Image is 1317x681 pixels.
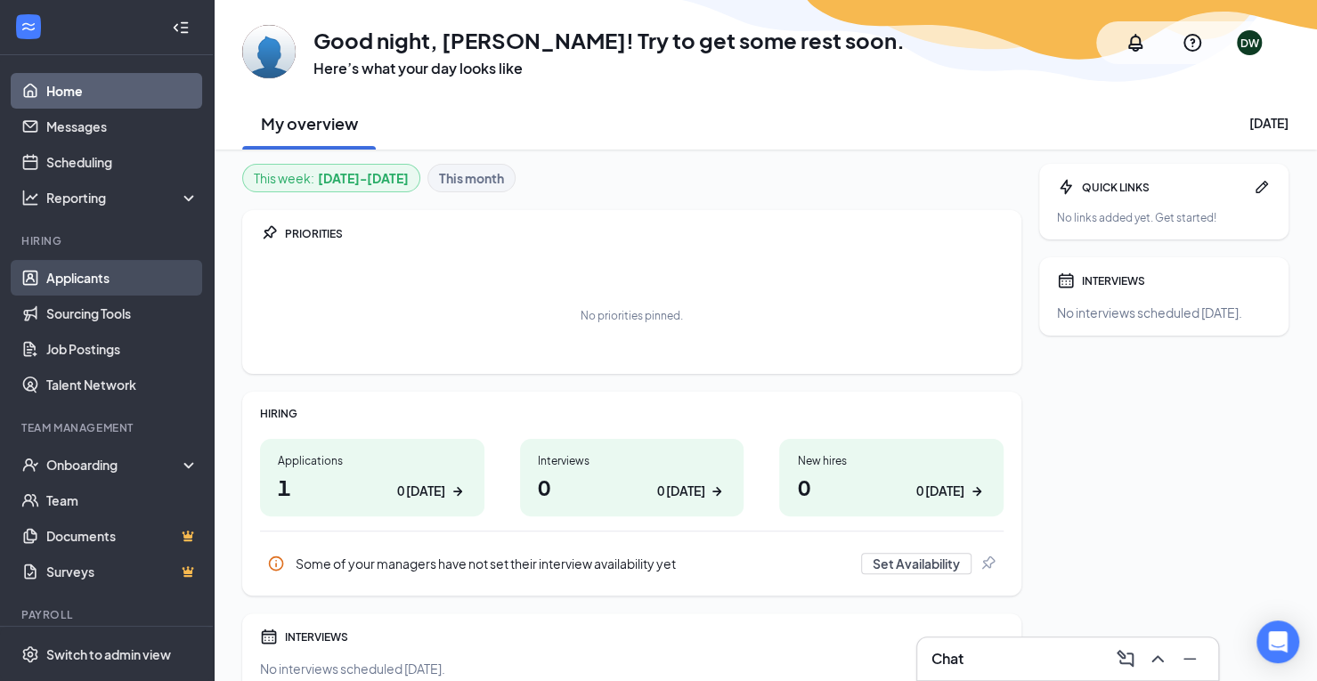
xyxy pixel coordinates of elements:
[1057,210,1271,225] div: No links added yet. Get started!
[46,518,199,554] a: DocumentsCrown
[285,226,1004,241] div: PRIORITIES
[20,18,37,36] svg: WorkstreamLogo
[260,406,1004,421] div: HIRING
[779,439,1004,516] a: New hires00 [DATE]ArrowRight
[254,168,409,188] div: This week :
[172,19,190,36] svg: Collapse
[46,367,199,402] a: Talent Network
[1125,32,1146,53] svg: Notifications
[1115,648,1136,669] svg: ComposeMessage
[46,109,199,144] a: Messages
[520,439,744,516] a: Interviews00 [DATE]ArrowRight
[260,439,484,516] a: Applications10 [DATE]ArrowRight
[46,645,171,663] div: Switch to admin view
[260,546,1004,581] div: Some of your managers have not set their interview availability yet
[260,628,278,645] svg: Calendar
[260,660,1004,677] div: No interviews scheduled [DATE].
[21,420,195,435] div: Team Management
[581,308,683,323] div: No priorities pinned.
[46,456,183,474] div: Onboarding
[46,189,199,207] div: Reporting
[46,144,199,180] a: Scheduling
[285,629,1004,645] div: INTERVIEWS
[1057,304,1271,321] div: No interviews scheduled [DATE].
[979,555,996,572] svg: Pin
[278,472,467,502] h1: 1
[21,456,39,474] svg: UserCheck
[46,73,199,109] a: Home
[313,59,905,78] h3: Here’s what your day looks like
[261,112,358,134] h2: My overview
[1057,178,1075,196] svg: Bolt
[46,331,199,367] a: Job Postings
[1082,273,1271,288] div: INTERVIEWS
[21,189,39,207] svg: Analysis
[916,482,964,500] div: 0 [DATE]
[46,296,199,331] a: Sourcing Tools
[1082,180,1246,195] div: QUICK LINKS
[1057,272,1075,289] svg: Calendar
[861,553,971,574] button: Set Availability
[242,25,296,78] img: David Winter
[1143,645,1172,673] button: ChevronUp
[397,482,445,500] div: 0 [DATE]
[318,168,409,188] b: [DATE] - [DATE]
[1249,114,1289,132] div: [DATE]
[439,168,504,188] b: This month
[931,649,963,669] h3: Chat
[1147,648,1168,669] svg: ChevronUp
[538,453,727,468] div: Interviews
[968,482,986,500] svg: ArrowRight
[313,25,905,55] h1: Good night, [PERSON_NAME]! Try to get some rest soon.
[1175,645,1204,673] button: Minimize
[21,233,195,248] div: Hiring
[21,607,195,622] div: Payroll
[267,555,285,572] svg: Info
[260,546,1004,581] a: InfoSome of your managers have not set their interview availability yetSet AvailabilityPin
[46,554,199,589] a: SurveysCrown
[1182,32,1203,53] svg: QuestionInfo
[1240,36,1259,51] div: DW
[1256,620,1299,663] div: Open Intercom Messenger
[46,482,199,518] a: Team
[1179,648,1200,669] svg: Minimize
[449,482,467,500] svg: ArrowRight
[538,472,727,502] h1: 0
[21,645,39,663] svg: Settings
[797,453,986,468] div: New hires
[260,224,278,242] svg: Pin
[46,260,199,296] a: Applicants
[1253,178,1271,196] svg: Pen
[708,482,726,500] svg: ArrowRight
[797,472,986,502] h1: 0
[278,453,467,468] div: Applications
[656,482,704,500] div: 0 [DATE]
[296,555,850,572] div: Some of your managers have not set their interview availability yet
[1111,645,1140,673] button: ComposeMessage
